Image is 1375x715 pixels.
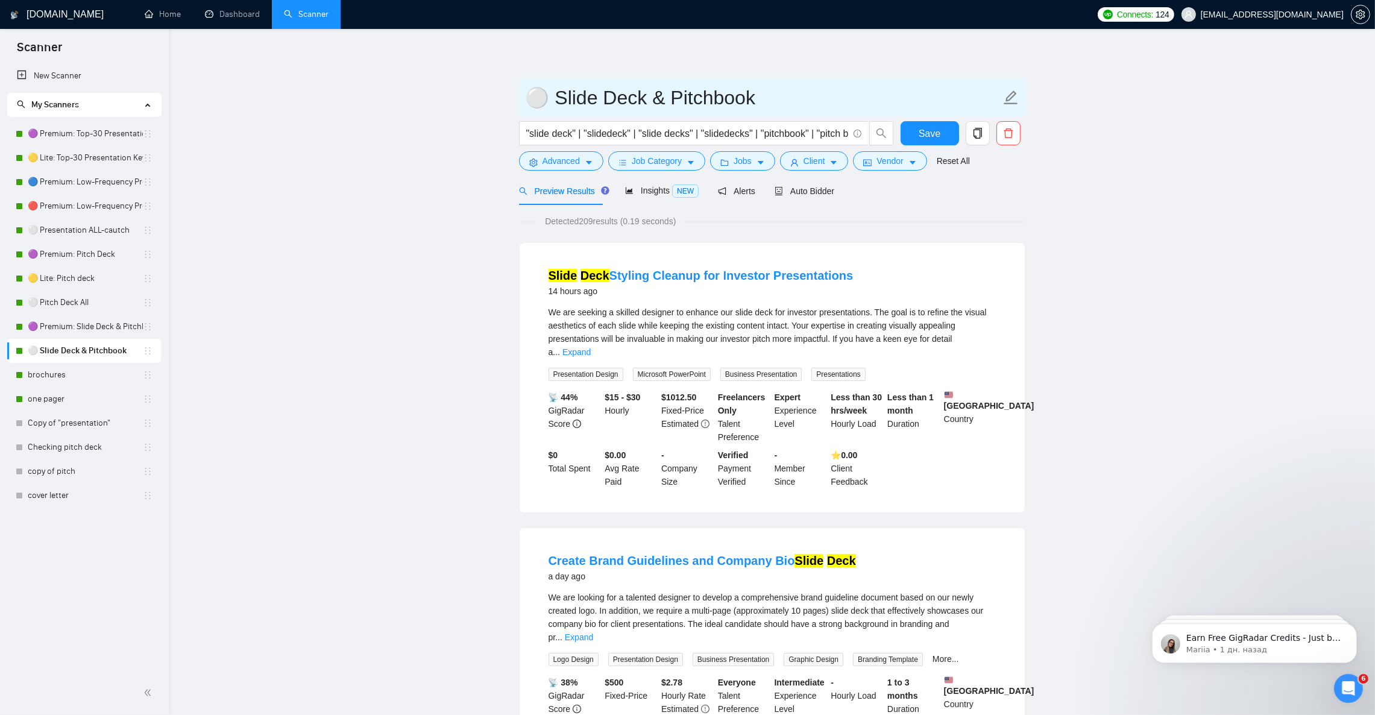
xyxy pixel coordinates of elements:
[529,158,538,167] span: setting
[284,9,329,19] a: searchScanner
[633,368,711,381] span: Microsoft PowerPoint
[937,154,970,168] a: Reset All
[811,368,865,381] span: Presentations
[549,554,856,567] a: Create Brand Guidelines and Company BioSlide Deck
[28,315,143,339] a: 🟣 Premium: Slide Deck & Pitchbook
[718,392,766,415] b: Freelancers Only
[661,392,696,402] b: $ 1012.50
[600,185,611,196] div: Tooltip anchor
[659,391,716,444] div: Fixed-Price
[7,435,161,459] li: Checking pitch deck
[143,177,153,187] span: holder
[831,678,834,687] b: -
[887,392,934,415] b: Less than 1 month
[143,201,153,211] span: holder
[7,64,161,88] li: New Scanner
[908,158,917,167] span: caret-down
[997,128,1020,139] span: delete
[28,194,143,218] a: 🔴 Premium: Low-Frequency Presentations
[919,126,940,141] span: Save
[549,269,577,282] mark: Slide
[143,153,153,163] span: holder
[555,632,562,642] span: ...
[661,450,664,460] b: -
[28,483,143,508] a: cover letter
[581,269,609,282] mark: Deck
[718,450,749,460] b: Verified
[625,186,634,195] span: area-chart
[1117,8,1153,21] span: Connects:
[1134,598,1375,682] iframe: Intercom notifications сообщение
[28,122,143,146] a: 🟣 Premium: Top-30 Presentation Keywords
[17,99,79,110] span: My Scanners
[549,569,856,584] div: a day ago
[31,99,79,110] span: My Scanners
[526,126,848,141] input: Search Freelance Jobs...
[526,83,1001,113] input: Scanner name...
[885,391,942,444] div: Duration
[28,435,143,459] a: Checking pitch deck
[827,554,856,567] mark: Deck
[775,392,801,402] b: Expert
[143,250,153,259] span: holder
[831,392,882,415] b: Less than 30 hrs/week
[672,184,699,198] span: NEW
[718,187,726,195] span: notification
[701,420,710,428] span: exclamation-circle
[7,459,161,483] li: copy of pitch
[869,121,893,145] button: search
[790,158,799,167] span: user
[942,391,998,444] div: Country
[661,678,682,687] b: $ 2.78
[716,449,772,488] div: Payment Verified
[143,129,153,139] span: holder
[28,339,143,363] a: ⚪ Slide Deck & Pitchbook
[143,418,153,428] span: holder
[536,215,684,228] span: Detected 209 results (0.19 seconds)
[28,387,143,411] a: one pager
[549,392,578,402] b: 📡 44%
[28,170,143,194] a: 🔵 Premium: Low-Frequency Presentations
[549,591,996,644] div: We are looking for a talented designer to develop a comprehensive brand guideline document based ...
[7,39,72,64] span: Scanner
[543,154,580,168] span: Advanced
[7,242,161,266] li: 🟣 Premium: Pitch Deck
[549,306,996,359] div: We are seeking a skilled designer to enhance our slide deck for investor presentations. The goal ...
[7,218,161,242] li: ⚪ Presentation ALL-cautch
[831,450,857,460] b: ⭐️ 0.00
[1351,10,1370,19] span: setting
[143,298,153,307] span: holder
[608,151,705,171] button: barsJob Categorycaret-down
[28,146,143,170] a: 🟡 Lite: Top-30 Presentation Keywords
[28,363,143,387] a: brochures
[549,450,558,460] b: $ 0
[549,284,854,298] div: 14 hours ago
[966,128,989,139] span: copy
[1334,674,1363,703] iframe: Intercom live chat
[28,411,143,435] a: Copy of "presentation"
[775,186,834,196] span: Auto Bidder
[7,170,161,194] li: 🔵 Premium: Low-Frequency Presentations
[143,322,153,332] span: holder
[10,5,19,25] img: logo
[775,187,783,195] span: robot
[734,154,752,168] span: Jobs
[876,154,903,168] span: Vendor
[17,64,151,88] a: New Scanner
[145,9,181,19] a: homeHome
[605,678,623,687] b: $ 500
[143,274,153,283] span: holder
[661,419,699,429] span: Estimated
[901,121,959,145] button: Save
[28,242,143,266] a: 🟣 Premium: Pitch Deck
[7,291,161,315] li: ⚪ Pitch Deck All
[549,368,623,381] span: Presentation Design
[546,391,603,444] div: GigRadar Score
[28,291,143,315] a: ⚪ Pitch Deck All
[549,307,987,357] span: We are seeking a skilled designer to enhance our slide deck for investor presentations. The goal ...
[718,186,755,196] span: Alerts
[853,653,923,666] span: Branding Template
